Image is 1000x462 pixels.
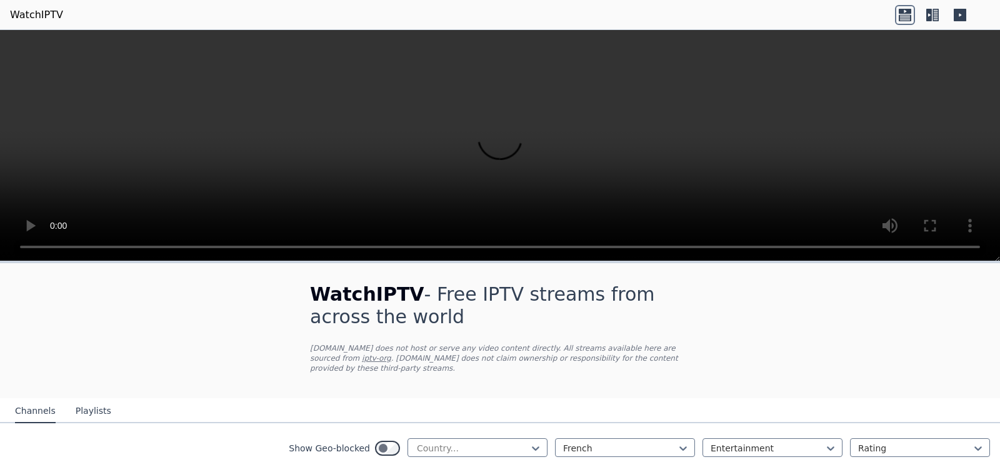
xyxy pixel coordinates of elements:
[310,283,424,305] span: WatchIPTV
[289,442,370,454] label: Show Geo-blocked
[310,343,690,373] p: [DOMAIN_NAME] does not host or serve any video content directly. All streams available here are s...
[15,399,56,423] button: Channels
[310,283,690,328] h1: - Free IPTV streams from across the world
[76,399,111,423] button: Playlists
[10,8,63,23] a: WatchIPTV
[362,354,391,363] a: iptv-org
